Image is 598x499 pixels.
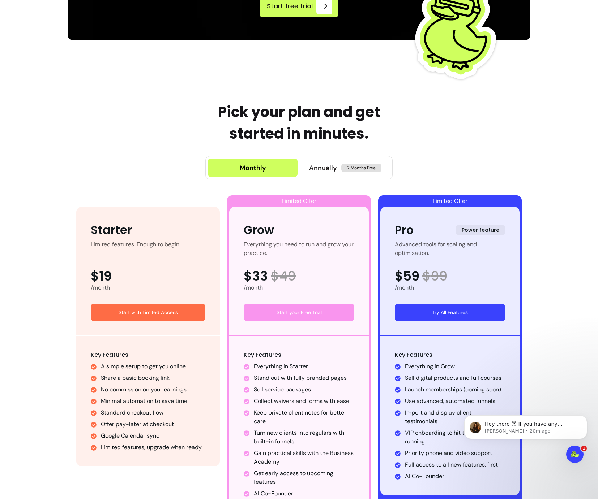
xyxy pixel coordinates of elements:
span: 1 [581,446,587,451]
span: Power feature [456,225,505,235]
li: Sell digital products and full courses [405,374,505,382]
li: AI Co-Founder [254,489,354,498]
li: Launch memberships (coming soon) [405,385,505,394]
li: Stand out with fully branded pages [254,374,354,382]
li: AI Co-Founder [405,472,505,481]
li: Google Calendar sync [101,431,206,440]
span: $19 [91,269,112,283]
li: Offer pay-later at checkout [101,420,206,429]
li: No commission on your earnings [101,385,206,394]
li: Everything in Grow [405,362,505,371]
li: Share a basic booking link [101,374,206,382]
div: /month [244,283,354,292]
span: Key Features [91,351,128,359]
span: Key Features [244,351,281,359]
span: $ 49 [271,269,296,283]
li: Get early access to upcoming features [254,469,354,486]
li: Priority phone and video support [405,449,505,457]
div: Everything you need to run and grow your practice. [244,240,354,257]
span: 2 Months Free [341,164,381,172]
a: Start your Free Trial [244,304,354,321]
li: Keep private client notes for better care [254,408,354,426]
li: Everything in Starter [254,362,354,371]
li: Use advanced, automated funnels [405,397,505,405]
li: A simple setup to get you online [101,362,206,371]
div: Advanced tools for scaling and optimisation. [395,240,505,257]
span: $ 99 [422,269,447,283]
a: Try All Features [395,304,505,321]
div: Limited Offer [229,195,369,207]
li: Collect waivers and forms with ease [254,397,354,405]
div: Monthly [240,163,266,173]
li: VIP onboarding to hit the ground running [405,429,505,446]
div: /month [91,283,206,292]
h1: Pick your plan and get started in minutes. [197,101,401,144]
span: Annually [309,163,337,173]
li: Full access to all new features, first [405,460,505,469]
li: Import and display client testimonials [405,408,505,426]
li: Minimal automation to save time [101,397,206,405]
li: Sell service packages [254,385,354,394]
span: Key Features [395,351,432,359]
div: Starter [91,221,132,239]
span: Start free trial [266,1,313,11]
div: Pro [395,221,414,239]
li: Limited features, upgrade when ready [101,443,206,452]
div: Limited Offer [380,195,520,207]
div: /month [395,283,505,292]
div: Grow [244,221,274,239]
li: Turn new clients into regulars with built-in funnels [254,429,354,446]
iframe: Intercom live chat [566,446,584,463]
a: Start with Limited Access [91,304,206,321]
span: $33 [244,269,268,283]
span: $59 [395,269,419,283]
li: Standard checkout flow [101,408,206,417]
div: Limited features. Enough to begin. [91,240,180,257]
iframe: Intercom notifications message [453,400,598,480]
li: Gain practical skills with the Business Academy [254,449,354,466]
